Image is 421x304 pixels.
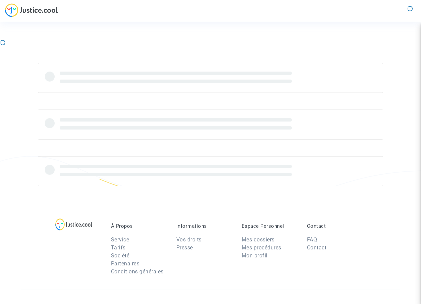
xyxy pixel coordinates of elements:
[307,223,362,229] p: Contact
[111,223,166,229] p: À Propos
[176,236,202,243] a: Vos droits
[5,3,58,17] img: jc-logo.svg
[176,223,232,229] p: Informations
[55,218,92,230] img: logo-lg.svg
[307,244,327,251] a: Contact
[242,252,268,259] a: Mon profil
[111,236,129,243] a: Service
[111,268,164,275] a: Conditions générales
[307,236,317,243] a: FAQ
[242,244,281,251] a: Mes procédures
[111,244,126,251] a: Tarifs
[111,260,140,267] a: Partenaires
[111,252,130,259] a: Société
[176,244,193,251] a: Presse
[242,236,275,243] a: Mes dossiers
[242,223,297,229] p: Espace Personnel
